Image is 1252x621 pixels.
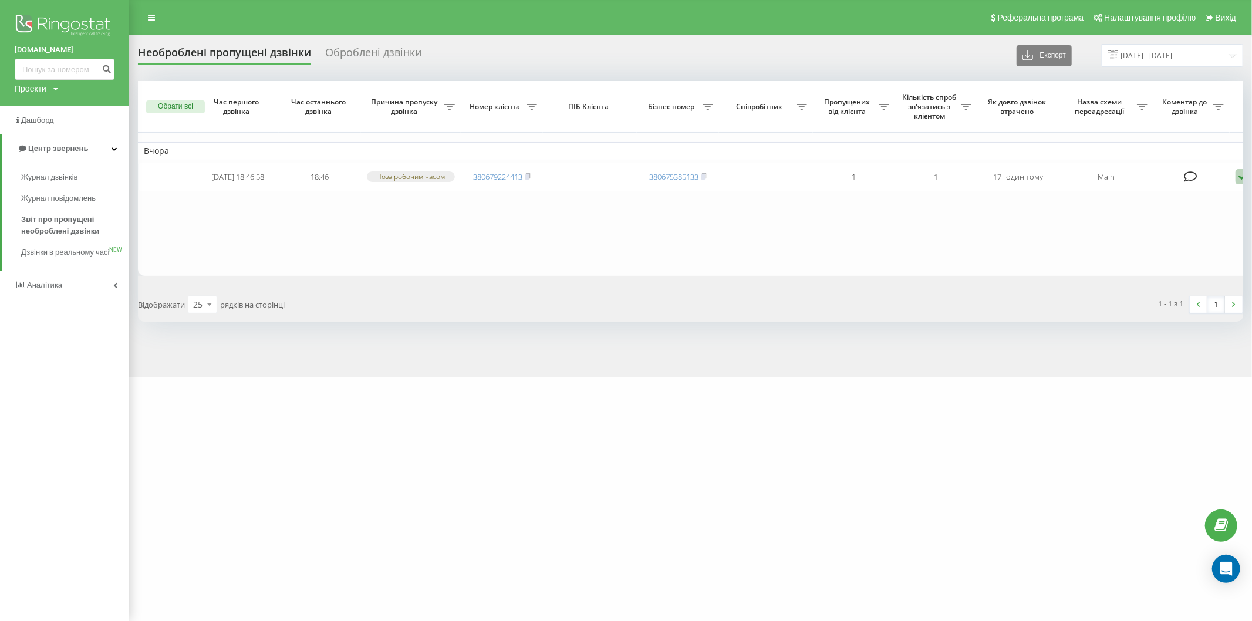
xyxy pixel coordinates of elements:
[1212,555,1240,583] div: Open Intercom Messenger
[467,102,527,112] span: Номер клієнта
[21,214,123,237] span: Звіт про пропущені необроблені дзвінки
[1017,45,1072,66] button: Експорт
[977,163,1059,191] td: 17 годин тому
[813,163,895,191] td: 1
[197,163,279,191] td: [DATE] 18:46:58
[473,171,522,182] a: 380679224413
[1059,163,1153,191] td: Main
[643,102,703,112] span: Бізнес номер
[206,97,269,116] span: Час першого дзвінка
[553,102,627,112] span: ПІБ Клієнта
[1207,296,1225,313] a: 1
[138,299,185,310] span: Відображати
[15,59,114,80] input: Пошук за номером
[28,144,88,153] span: Центр звернень
[288,97,352,116] span: Час останнього дзвінка
[279,163,361,191] td: 18:46
[27,281,62,289] span: Аналiтика
[725,102,797,112] span: Співробітник
[21,116,54,124] span: Дашборд
[193,299,203,310] div: 25
[367,171,455,181] div: Поза робочим часом
[649,171,698,182] a: 380675385133
[15,83,46,95] div: Проекти
[1159,298,1184,309] div: 1 - 1 з 1
[1159,97,1213,116] span: Коментар до дзвінка
[21,242,129,263] a: Дзвінки в реальному часіNEW
[21,188,129,209] a: Журнал повідомлень
[1216,13,1236,22] span: Вихід
[2,134,129,163] a: Центр звернень
[21,167,129,188] a: Журнал дзвінків
[819,97,879,116] span: Пропущених від клієнта
[1104,13,1196,22] span: Налаштування профілю
[901,93,961,120] span: Кількість спроб зв'язатись з клієнтом
[15,12,114,41] img: Ringostat logo
[21,193,96,204] span: Журнал повідомлень
[21,171,77,183] span: Журнал дзвінків
[325,46,421,65] div: Оброблені дзвінки
[220,299,285,310] span: рядків на сторінці
[987,97,1050,116] span: Як довго дзвінок втрачено
[138,46,311,65] div: Необроблені пропущені дзвінки
[1065,97,1137,116] span: Назва схеми переадресації
[998,13,1084,22] span: Реферальна програма
[21,247,109,258] span: Дзвінки в реальному часі
[15,44,114,56] a: [DOMAIN_NAME]
[146,100,205,113] button: Обрати всі
[367,97,444,116] span: Причина пропуску дзвінка
[21,209,129,242] a: Звіт про пропущені необроблені дзвінки
[895,163,977,191] td: 1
